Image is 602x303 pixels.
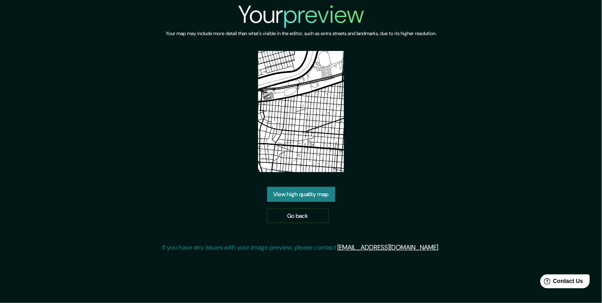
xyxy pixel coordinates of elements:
[258,51,344,172] img: created-map-preview
[163,243,440,252] p: If you have any issues with your image preview, please contact .
[267,208,329,223] a: Go back
[529,271,593,294] iframe: Help widget launcher
[338,243,439,252] a: [EMAIL_ADDRESS][DOMAIN_NAME]
[166,29,436,38] h6: Your map may include more detail than what's visible in the editor, such as extra streets and lan...
[267,187,335,202] a: View high quality map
